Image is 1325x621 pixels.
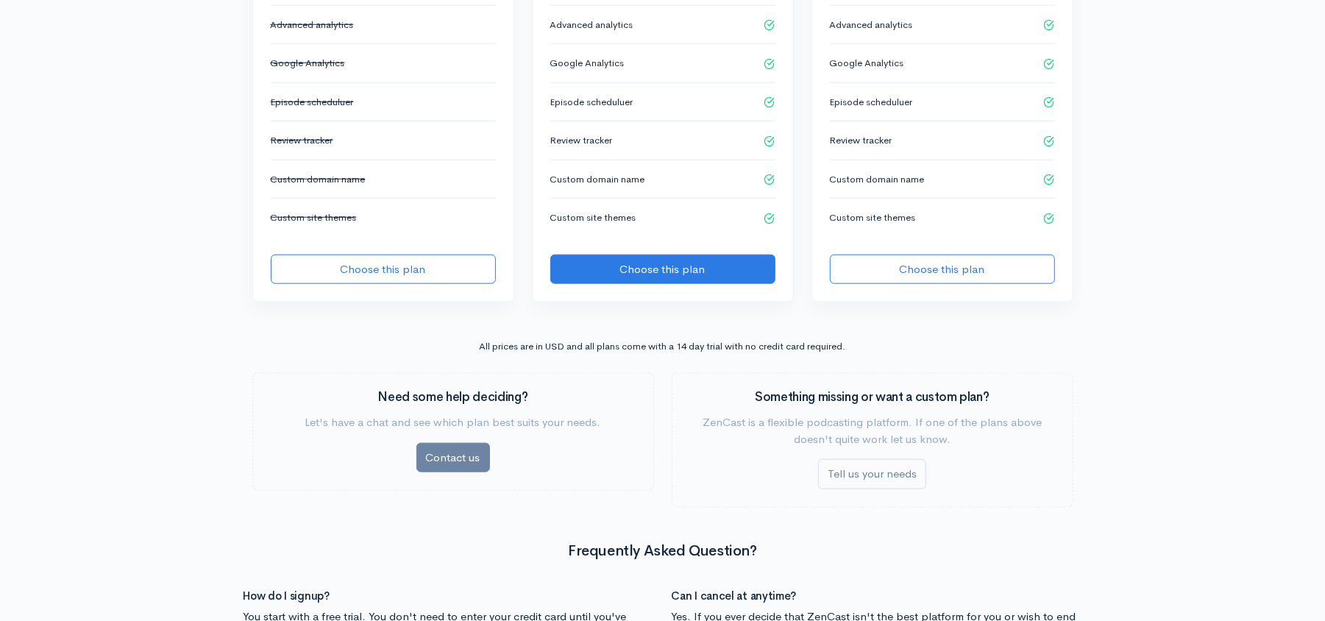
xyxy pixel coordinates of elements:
small: All prices are in USD and all plans come with a 14 day trial with no credit card required. [480,340,846,352]
small: Review tracker [830,133,892,148]
small: Google Analytics [550,56,625,71]
h4: How do I signup? [244,590,654,603]
h3: Something missing or want a custom plan? [690,391,1055,405]
s: Advanced analytics [271,18,354,31]
small: Episode scheduluer [550,95,633,110]
s: Google Analytics [271,57,345,69]
small: Custom domain name [830,172,925,187]
button: Choose this plan [550,255,775,285]
button: Choose this plan [271,255,496,285]
small: Google Analytics [830,56,904,71]
s: Custom domain name [271,173,366,185]
h3: Need some help deciding? [271,391,636,405]
s: Custom site themes [271,211,357,224]
small: Custom site themes [830,210,916,225]
a: Tell us your needs [818,459,926,489]
button: Choose this plan [830,255,1055,285]
s: Episode scheduluer [271,96,354,108]
small: Advanced analytics [830,18,913,32]
small: Review tracker [550,133,613,148]
h2: Frequently Asked Question? [252,543,1073,559]
small: Custom site themes [550,210,636,225]
small: Episode scheduluer [830,95,913,110]
s: Review tracker [271,134,333,146]
p: ZenCast is a flexible podcasting platform. If one of the plans above doesn't quite work let us know. [690,414,1055,447]
h4: Can I cancel at anytime? [672,590,1082,603]
small: Custom domain name [550,172,645,187]
small: Advanced analytics [550,18,633,32]
a: Contact us [416,443,490,473]
p: Let's have a chat and see which plan best suits your needs. [271,414,636,431]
